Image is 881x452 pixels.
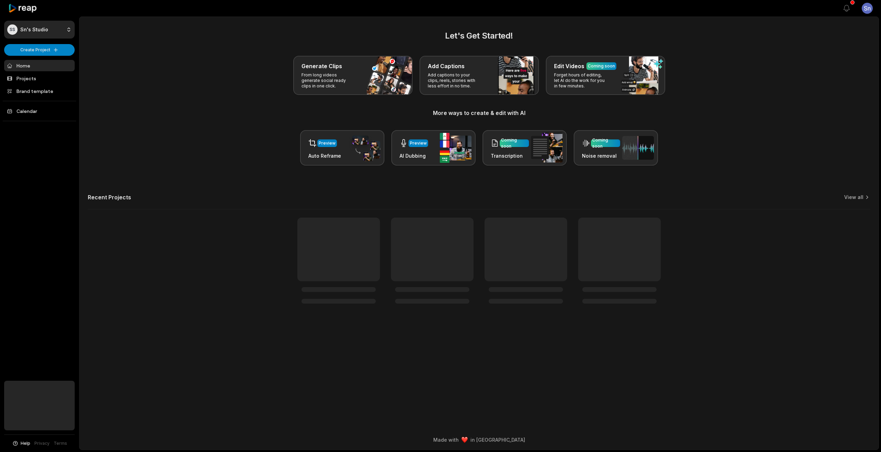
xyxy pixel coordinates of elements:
h3: Edit Videos [554,62,584,70]
h3: More ways to create & edit with AI [88,109,870,117]
a: Brand template [4,85,75,97]
div: Coming soon [588,63,615,69]
h3: AI Dubbing [400,152,428,159]
div: Preview [319,140,336,146]
a: Projects [4,73,75,84]
h3: Generate Clips [301,62,342,70]
a: View all [844,194,863,201]
div: Coming soon [501,137,528,149]
h3: Auto Reframe [308,152,341,159]
div: Preview [410,140,427,146]
p: Forget hours of editing, let AI do the work for you in few minutes. [554,72,607,89]
img: auto_reframe.png [349,135,380,161]
div: SS [7,24,18,35]
a: Terms [54,440,67,446]
button: Help [12,440,30,446]
a: Privacy [34,440,50,446]
a: Home [4,60,75,71]
div: Coming soon [592,137,619,149]
h2: Let's Get Started! [88,30,870,42]
p: Add captions to your clips, reels, stories with less effort in no time. [428,72,481,89]
h3: Transcription [491,152,529,159]
p: From long videos generate social ready clips in one click. [301,72,355,89]
h2: Recent Projects [88,194,131,201]
a: Calendar [4,105,75,117]
span: Help [21,440,30,446]
img: ai_dubbing.png [440,133,471,163]
div: Made with in [GEOGRAPHIC_DATA] [86,436,872,443]
img: transcription.png [531,133,563,162]
button: Create Project [4,44,75,56]
p: Sn's Studio [20,27,48,33]
h3: Noise removal [582,152,620,159]
img: heart emoji [461,437,468,443]
img: noise_removal.png [622,136,654,160]
h3: Add Captions [428,62,465,70]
